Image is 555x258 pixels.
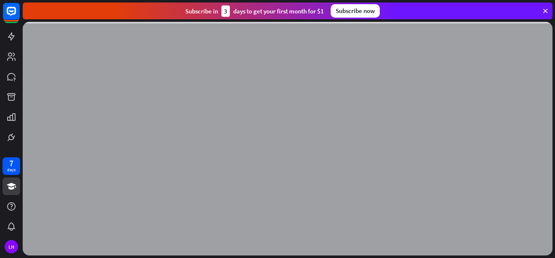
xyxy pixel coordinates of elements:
a: 7 days [3,157,20,175]
div: 3 [221,5,230,17]
div: Subscribe in days to get your first month for $1 [185,5,324,17]
div: Subscribe now [331,4,380,18]
div: days [7,167,16,173]
div: LH [5,240,18,253]
div: 7 [9,159,13,167]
